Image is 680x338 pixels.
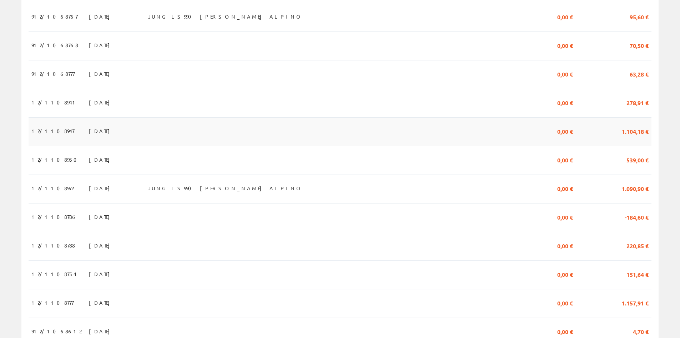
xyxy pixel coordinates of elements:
[626,96,649,108] span: 278,91 €
[557,239,573,251] span: 0,00 €
[31,68,75,80] span: 912/1068777
[626,268,649,280] span: 151,64 €
[31,211,77,223] span: 12/1108786
[557,10,573,23] span: 0,00 €
[89,297,114,309] span: [DATE]
[31,10,77,23] span: 912/1068767
[89,268,114,280] span: [DATE]
[557,268,573,280] span: 0,00 €
[557,68,573,80] span: 0,00 €
[31,125,74,137] span: 12/1108947
[557,297,573,309] span: 0,00 €
[557,39,573,51] span: 0,00 €
[89,182,114,194] span: [DATE]
[148,10,303,23] span: JUNG LS990 [PERSON_NAME] ALPINO
[31,96,78,108] span: 12/1108941
[31,239,75,251] span: 12/1108788
[89,39,114,51] span: [DATE]
[31,153,81,166] span: 12/1108950
[31,325,81,337] span: 912/1068612
[89,153,114,166] span: [DATE]
[625,211,649,223] span: -184,60 €
[622,125,649,137] span: 1.104,18 €
[630,39,649,51] span: 70,50 €
[89,10,114,23] span: [DATE]
[626,153,649,166] span: 539,00 €
[557,211,573,223] span: 0,00 €
[557,125,573,137] span: 0,00 €
[622,182,649,194] span: 1.090,90 €
[557,325,573,337] span: 0,00 €
[622,297,649,309] span: 1.157,91 €
[89,211,114,223] span: [DATE]
[31,297,74,309] span: 12/1108777
[31,39,78,51] span: 912/1068768
[89,125,114,137] span: [DATE]
[630,68,649,80] span: 63,28 €
[89,96,114,108] span: [DATE]
[31,268,76,280] span: 12/1108754
[626,239,649,251] span: 220,85 €
[557,153,573,166] span: 0,00 €
[89,325,114,337] span: [DATE]
[557,182,573,194] span: 0,00 €
[148,182,303,194] span: JUNG LS990 [PERSON_NAME] ALPINO
[89,239,114,251] span: [DATE]
[630,10,649,23] span: 95,60 €
[89,68,114,80] span: [DATE]
[557,96,573,108] span: 0,00 €
[633,325,649,337] span: 4,70 €
[31,182,74,194] span: 12/1108972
